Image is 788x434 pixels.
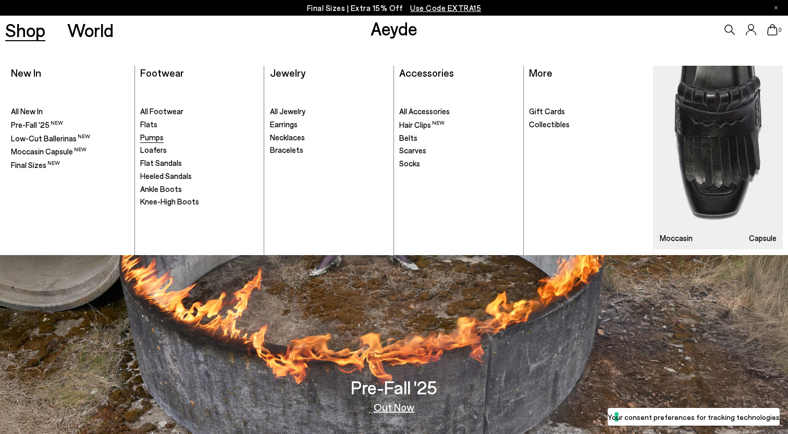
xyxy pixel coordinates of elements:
span: Flat Sandals [140,158,182,167]
span: Ankle Boots [140,184,182,194]
span: All Footwear [140,106,183,116]
a: Low-Cut Ballerinas [11,133,129,144]
span: All Accessories [399,106,450,116]
span: All Jewelry [270,106,305,116]
span: Flats [140,119,157,129]
span: Bracelets [270,145,303,154]
span: Heeled Sandals [140,171,192,180]
span: Necklaces [270,132,305,142]
a: Footwear [140,66,184,79]
span: Knee-High Boots [140,197,199,206]
a: Socks [399,159,518,169]
span: Earrings [270,119,298,129]
a: New In [11,66,41,79]
a: Knee-High Boots [140,197,258,207]
a: Loafers [140,145,258,155]
a: Moccasin Capsule [654,66,783,249]
a: Pre-Fall '25 [11,119,129,130]
span: Hair Clips [399,120,445,129]
span: Gift Cards [529,106,565,116]
a: World [67,21,114,39]
span: Pre-Fall '25 [11,120,63,129]
a: Jewelry [270,66,305,79]
span: Final Sizes [11,160,60,170]
a: Flat Sandals [140,158,258,168]
a: Out Now [374,402,414,412]
p: Final Sizes | Extra 15% Off [307,2,482,15]
a: Necklaces [270,132,388,143]
a: Hair Clips [399,119,518,130]
a: Flats [140,119,258,130]
a: Final Sizes [11,160,129,171]
span: Belts [399,133,417,142]
a: Gift Cards [529,106,648,117]
a: Belts [399,133,518,143]
a: Ankle Boots [140,184,258,195]
a: Bracelets [270,145,388,155]
span: All New In [11,106,43,116]
label: Your consent preferences for tracking technologies [608,412,780,423]
span: Navigate to /collections/ss25-final-sizes [410,3,481,13]
a: 0 [767,24,778,35]
h3: Moccasin [660,234,693,242]
a: Earrings [270,119,388,130]
a: All Accessories [399,106,518,117]
span: Scarves [399,146,426,155]
a: Heeled Sandals [140,171,258,182]
a: Scarves [399,146,518,156]
h3: Capsule [749,234,777,242]
span: Moccasin Capsule [11,147,87,156]
a: More [529,66,552,79]
span: Collectibles [529,119,570,129]
span: 0 [778,27,783,33]
a: Pumps [140,132,258,143]
a: All Jewelry [270,106,388,117]
span: Low-Cut Ballerinas [11,134,90,143]
a: Aeyde [371,17,417,39]
span: Pumps [140,132,164,142]
a: All Footwear [140,106,258,117]
a: Accessories [399,66,454,79]
span: Socks [399,159,420,168]
button: Your consent preferences for tracking technologies [608,408,780,426]
h3: Pre-Fall '25 [351,378,437,396]
a: Shop [5,21,45,39]
a: Moccasin Capsule [11,146,129,157]
a: Collectibles [529,119,648,130]
img: Mobile_e6eede4d-78b8-4bd1-ae2a-4197e375e133_900x.jpg [654,66,783,249]
span: Loafers [140,145,167,154]
a: All New In [11,106,129,117]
